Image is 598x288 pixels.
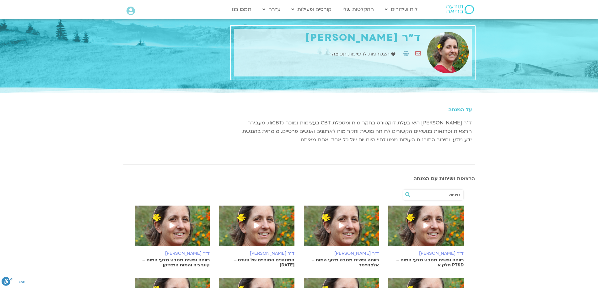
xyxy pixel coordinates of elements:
[339,3,377,15] a: ההקלטות שלי
[304,258,379,268] p: רווחה נפשית ממבט מדעי המוח – אלצהיימר
[237,32,421,44] h1: ד"ר [PERSON_NAME]
[304,206,379,253] img: %D7%A0%D7%95%D7%A2%D7%94-%D7%90%D7%9C%D7%91%D7%9C%D7%93%D7%94.png
[259,3,283,15] a: עזרה
[219,206,294,268] a: ד"ר [PERSON_NAME] המנגנונים המוחיים של סטרס – [DATE]
[288,3,335,15] a: קורסים ופעילות
[234,119,472,144] p: ד״ר [PERSON_NAME] היא בעלת דוקטורט בחקר מוח ומטפלת CBT בעצימות נמוכה (liCBT). מעבירה הרצאות וסדנא...
[304,206,379,268] a: ד"ר [PERSON_NAME] רווחה נפשית ממבט מדעי המוח – אלצהיימר
[229,3,255,15] a: תמכו בנו
[135,206,210,268] a: ד"ר [PERSON_NAME] רווחה נפשית ממבט מדעי המוח – קוגניציה והמוח המזדקן
[219,206,294,253] img: %D7%A0%D7%95%D7%A2%D7%94-%D7%90%D7%9C%D7%91%D7%9C%D7%93%D7%94.png
[304,251,379,256] h6: ד"ר [PERSON_NAME]
[388,251,464,256] h6: ד"ר [PERSON_NAME]
[234,107,472,113] h5: על המנחה
[219,258,294,268] p: המנגנונים המוחיים של סטרס – [DATE]
[388,206,464,253] img: %D7%A0%D7%95%D7%A2%D7%94-%D7%90%D7%9C%D7%91%D7%9C%D7%93%D7%94.png
[135,258,210,268] p: רווחה נפשית ממבט מדעי המוח – קוגניציה והמוח המזדקן
[332,50,397,58] a: הצטרפות לרשימת תפוצה
[388,206,464,268] a: ד"ר [PERSON_NAME] רווחה נפשית ממבט מדעי המוח – PTSD חלק א
[332,50,391,58] span: הצטרפות לרשימת תפוצה
[135,251,210,256] h6: ד"ר [PERSON_NAME]
[135,206,210,253] img: %D7%A0%D7%95%D7%A2%D7%94-%D7%90%D7%9C%D7%91%D7%9C%D7%93%D7%94.png
[446,5,474,14] img: תודעה בריאה
[382,3,421,15] a: לוח שידורים
[123,176,475,181] h3: הרצאות ושיחות עם המנחה
[219,251,294,256] h6: ד"ר [PERSON_NAME]
[412,190,460,200] input: חיפוש
[388,258,464,268] p: רווחה נפשית ממבט מדעי המוח – PTSD חלק א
